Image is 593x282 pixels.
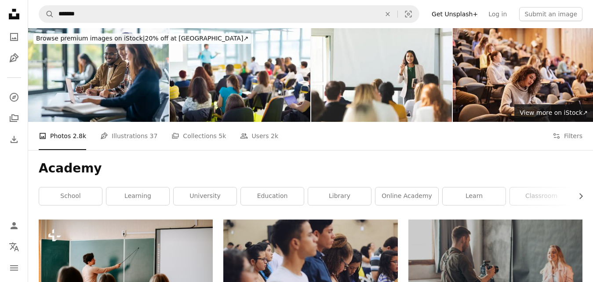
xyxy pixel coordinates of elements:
a: education [241,187,304,205]
a: Collections [5,110,23,127]
span: Browse premium images on iStock | [36,35,145,42]
button: Language [5,238,23,256]
button: Filters [553,122,582,150]
button: Menu [5,259,23,277]
a: Users 2k [240,122,278,150]
button: Submit an image [519,7,582,21]
a: Log in / Sign up [5,217,23,234]
a: classroom [510,187,573,205]
a: learning [106,187,169,205]
a: Collections 5k [171,122,226,150]
a: university [174,187,236,205]
span: 20% off at [GEOGRAPHIC_DATA] ↗ [36,35,248,42]
a: school [39,187,102,205]
form: Find visuals sitewide [39,5,419,23]
img: Speaker at business workshop and presentation. Audience at the conference room. [170,28,310,122]
a: Photos [5,28,23,46]
a: Get Unsplash+ [426,7,483,21]
a: library [308,187,371,205]
span: 5k [218,131,226,141]
a: Browse premium images on iStock|20% off at [GEOGRAPHIC_DATA]↗ [28,28,256,49]
span: 2k [271,131,278,141]
img: Working Together [28,28,169,122]
a: Download History [5,131,23,148]
a: Explore [5,88,23,106]
a: online academy [375,187,438,205]
a: View more on iStock↗ [514,104,593,122]
button: Clear [378,6,397,22]
h1: Academy [39,161,582,176]
a: Log in [483,7,512,21]
span: 37 [150,131,158,141]
img: Businesswoman holding a speech [311,28,452,122]
a: learn [443,187,506,205]
button: Visual search [398,6,419,22]
a: Illustrations [5,49,23,67]
span: View more on iStock ↗ [520,109,588,116]
a: man wearing white crew-neck T-shirt holding book [223,274,397,282]
a: Illustrations 37 [100,122,157,150]
button: Search Unsplash [39,6,54,22]
a: a man teaching a class of students in a classroom [39,274,213,282]
button: scroll list to the right [573,187,582,205]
